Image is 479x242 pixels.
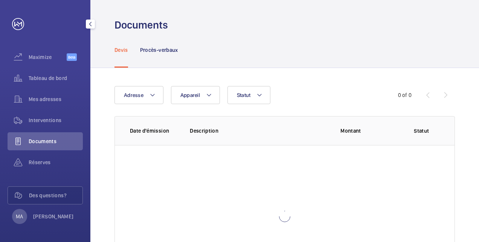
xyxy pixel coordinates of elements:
span: Interventions [29,116,83,124]
p: [PERSON_NAME] [33,213,74,220]
div: 0 of 0 [398,91,412,99]
span: Statut [237,92,251,98]
p: MA [16,213,23,220]
span: Documents [29,138,83,145]
p: Description [190,127,328,135]
p: Statut [404,127,439,135]
span: Tableau de bord [29,74,83,82]
span: Adresse [124,92,143,98]
span: Réserves [29,159,83,166]
h1: Documents [114,18,168,32]
button: Adresse [114,86,163,104]
button: Appareil [171,86,220,104]
p: Date d'émission [130,127,178,135]
p: Procès-verbaux [140,46,178,54]
button: Statut [227,86,271,104]
p: Montant [340,127,391,135]
span: Maximize [29,53,67,61]
span: Mes adresses [29,95,83,103]
span: Des questions? [29,192,82,199]
p: Devis [114,46,128,54]
span: Beta [67,53,77,61]
span: Appareil [180,92,200,98]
